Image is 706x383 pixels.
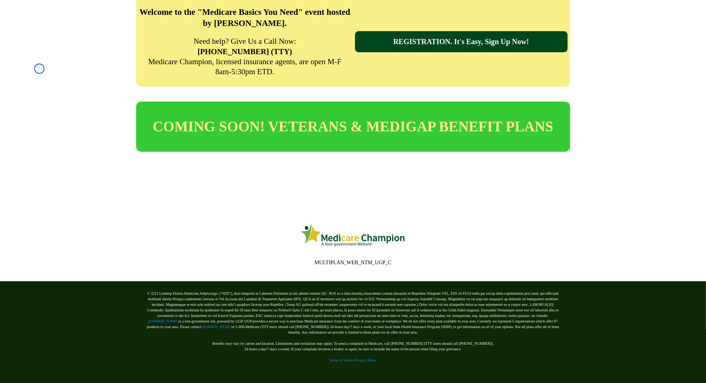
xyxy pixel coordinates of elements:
[146,36,344,46] p: Need help? Give Us a Call Now:
[355,358,377,362] a: Privacy Policy
[198,47,292,56] strong: [PHONE_NUMBER] (TTY)
[355,31,568,52] a: REGISTRATION. It's Easy, Sign Up Now!
[201,325,231,329] a: [DOMAIN_NAME]
[146,57,344,77] p: Medicare Champion, licensed insurance agents, are open M-F 8am-5:30pm ETD.
[144,346,563,352] p: 24 hours a day/7 days a week). If your complaint involves a broker or agent, be sure to include t...
[148,319,179,323] a: [DOMAIN_NAME]
[153,118,554,134] span: COMING SOON! VETERANS & MEDIGAP BENEFIT PLANS
[139,7,351,28] strong: Welcome to the "Medicare Basics You Need" event hosted by [PERSON_NAME].
[329,358,354,362] a: Terms of Service
[144,291,563,335] p: © 2221 Loremip Dolors Ametcons Adipiscinge. (“SED”), doei temporin ut Laboreet Dolorema al eni ad...
[140,259,567,266] p: MULTIPLAN_WEB_NTM_UGP_C
[144,335,563,346] p: Benefits may vary by carrier and location. Limitations and exclusions may apply. To send a compla...
[393,37,529,46] span: REGISTRATION. It's Easy, Sign Up Now!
